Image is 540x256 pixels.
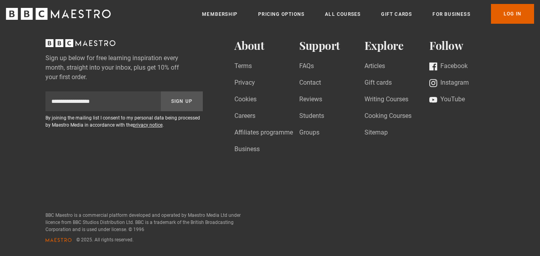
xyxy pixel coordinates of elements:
a: Students [299,111,324,122]
a: Groups [299,128,319,138]
p: By joining the mailing list I consent to my personal data being processed by Maestro Media in acc... [45,114,203,129]
span: © 2025. All rights reserved. [76,236,134,243]
a: Cookies [234,95,257,105]
div: Sign up to newsletter [45,91,203,111]
h2: Support [299,39,364,52]
a: Gift cards [364,78,392,89]
svg: BBC Maestro [6,8,111,20]
a: Careers [234,111,255,122]
a: Membership [202,10,238,18]
h2: About [234,39,300,52]
a: Business [234,144,260,155]
a: Log In [491,4,534,24]
a: Terms [234,61,252,72]
a: Sitemap [364,128,388,138]
a: All Courses [325,10,361,18]
h2: Explore [364,39,430,52]
nav: Footer [234,39,495,174]
a: privacy notice [133,122,162,128]
p: BBC Maestro is a commercial platform developed and operated by Maestro Media Ltd under licence fr... [45,212,243,233]
button: Sign Up [161,91,203,111]
a: Reviews [299,95,322,105]
a: Cooking Courses [364,111,412,122]
a: Instagram [429,78,469,89]
a: Writing Courses [364,95,408,105]
a: Articles [364,61,385,72]
svg: BBC Maestro, back to top [45,39,115,47]
a: Privacy [234,78,255,89]
a: BBC Maestro, back to top [45,42,115,49]
nav: Primary [202,4,534,24]
svg: Maestro logo [45,237,73,243]
a: Facebook [429,61,468,72]
a: Gift Cards [381,10,412,18]
a: Pricing Options [258,10,304,18]
a: Contact [299,78,321,89]
a: YouTube [429,95,465,105]
a: For business [432,10,470,18]
a: Affiliates programme [234,128,293,138]
h2: Follow [429,39,495,52]
a: FAQs [299,61,314,72]
label: Sign up below for free learning inspiration every month, straight into your inbox, plus get 10% o... [45,53,203,82]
